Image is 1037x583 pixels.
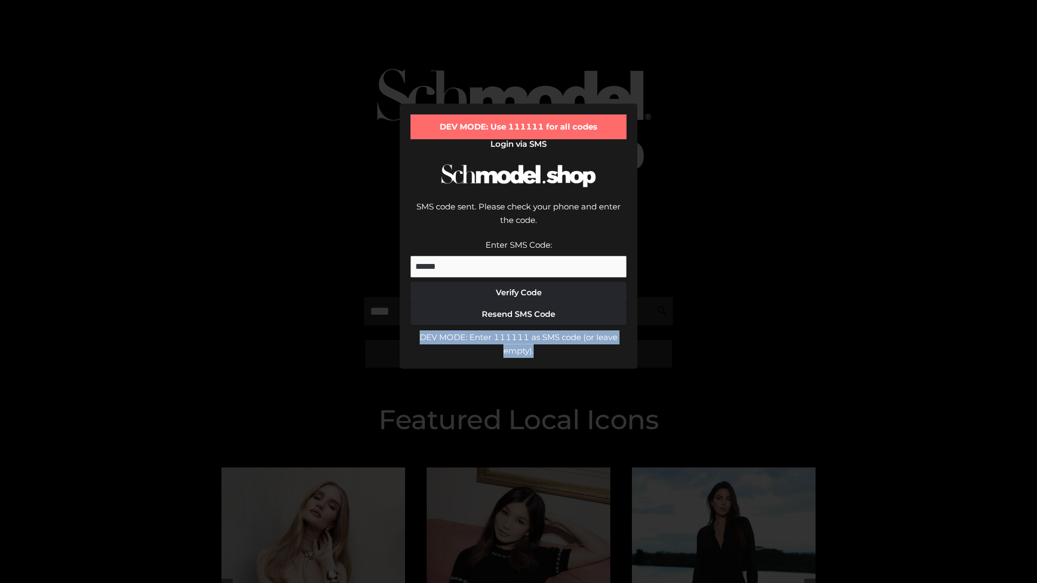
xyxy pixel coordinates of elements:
img: Schmodel Logo [437,154,600,197]
div: DEV MODE: Use 111111 for all codes [410,114,627,139]
div: DEV MODE: Enter 111111 as SMS code (or leave empty). [410,330,627,358]
button: Resend SMS Code [410,303,627,325]
button: Verify Code [410,282,627,303]
h2: Login via SMS [410,139,627,149]
div: SMS code sent. Please check your phone and enter the code. [410,200,627,238]
label: Enter SMS Code: [486,240,552,250]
